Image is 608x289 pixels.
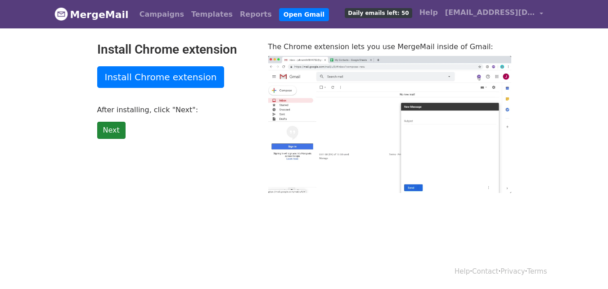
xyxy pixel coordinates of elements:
[97,122,126,139] a: Next
[341,4,415,22] a: Daily emails left: 50
[188,5,236,23] a: Templates
[54,5,129,24] a: MergeMail
[279,8,329,21] a: Open Gmail
[527,267,547,275] a: Terms
[441,4,547,25] a: [EMAIL_ADDRESS][DOMAIN_NAME]
[97,42,255,57] h2: Install Chrome extension
[97,66,225,88] a: Install Chrome extension
[416,4,441,22] a: Help
[472,267,498,275] a: Contact
[455,267,470,275] a: Help
[563,246,608,289] iframe: Chat Widget
[136,5,188,23] a: Campaigns
[345,8,412,18] span: Daily emails left: 50
[97,105,255,115] p: After installing, click "Next":
[54,7,68,21] img: MergeMail logo
[445,7,535,18] span: [EMAIL_ADDRESS][DOMAIN_NAME]
[236,5,275,23] a: Reports
[268,42,511,51] p: The Chrome extension lets you use MergeMail inside of Gmail:
[500,267,525,275] a: Privacy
